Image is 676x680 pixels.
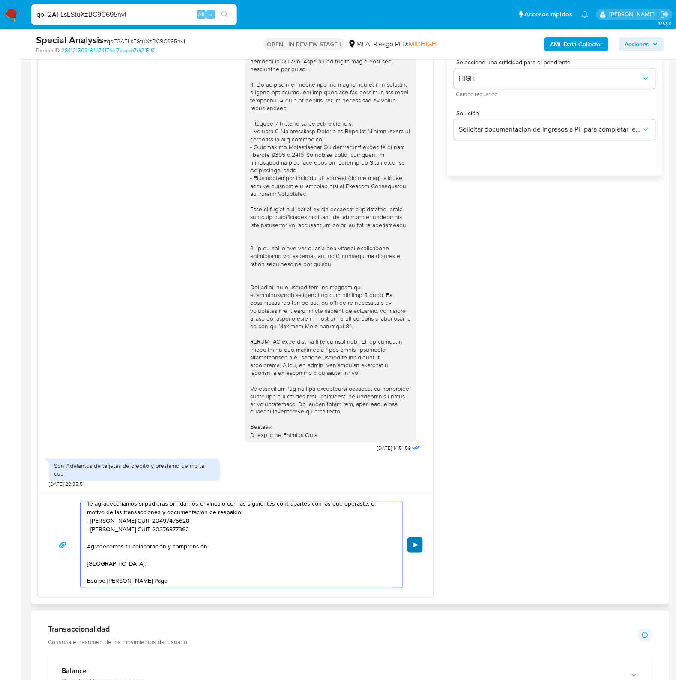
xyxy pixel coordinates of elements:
[31,9,237,20] input: Buscar usuario o caso...
[581,11,589,18] a: Notificaciones
[454,68,655,89] button: HIGH
[216,9,233,21] button: search-icon
[454,119,655,140] button: Solicitar documentacion de ingresos a PF para completar legajo
[413,542,419,548] span: Enviar
[198,10,205,18] span: Alt
[544,37,609,51] button: AML Data Collector
[619,37,664,51] button: Acciones
[348,39,370,49] div: MLA
[456,59,658,65] span: Seleccione una criticidad para el pendiente
[407,537,423,553] button: Enviar
[409,39,437,49] span: MIDHIGH
[61,47,155,54] a: 284121509184b7417bef7abecc7df2f5
[658,20,672,27] span: 3.163.0
[609,10,658,18] p: julieta.rodriguez@mercadolibre.com
[87,502,392,588] textarea: Buenas tardes, Queremos aclararte que la Resolución General ARCA 5696/2025 indica que ya no puede...
[550,37,603,51] b: AML Data Collector
[661,10,670,19] a: Salir
[456,92,658,96] span: Campo requerido
[377,445,411,452] span: [DATE] 14:51:59
[625,37,649,51] span: Acciones
[525,10,573,19] span: Accesos rápidos
[209,10,212,18] span: s
[36,47,60,54] b: Person ID
[54,462,215,478] div: Son Adelantos de tarjetas de crédito y préstamo de mp tal cual
[459,74,642,83] span: HIGH
[373,39,437,49] span: Riesgo PLD:
[459,125,642,134] span: Solicitar documentacion de ingresos a PF para completar legajo
[103,37,185,45] span: # qoF2AFLsEStuXzBC9C695nvI
[456,110,658,116] span: Solución
[263,38,344,50] p: OPEN - IN REVIEW STAGE I
[36,33,103,47] b: Special Analysis
[49,481,84,488] span: [DATE] 20:35:51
